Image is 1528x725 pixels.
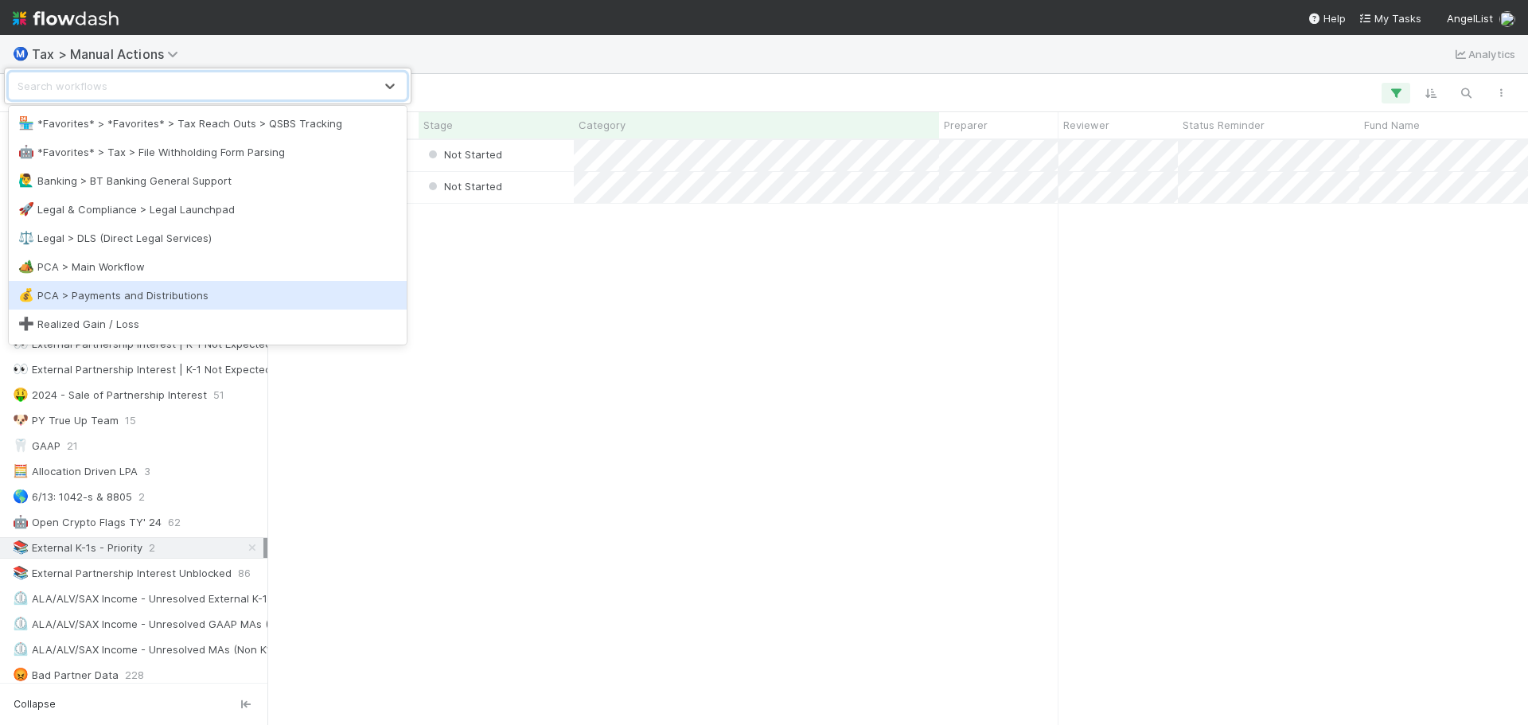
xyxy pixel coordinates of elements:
[18,288,34,302] span: 💰
[18,173,397,189] div: Banking > BT Banking General Support
[18,144,397,160] div: *Favorites* > Tax > File Withholding Form Parsing
[18,316,397,332] div: Realized Gain / Loss
[18,202,34,216] span: 🚀
[18,201,397,217] div: Legal & Compliance > Legal Launchpad
[18,287,397,303] div: PCA > Payments and Distributions
[18,231,34,244] span: ⚖️
[18,78,107,94] div: Search workflows
[18,145,34,158] span: 🤖
[18,115,397,131] div: *Favorites* > *Favorites* > Tax Reach Outs > QSBS Tracking
[18,259,397,275] div: PCA > Main Workflow
[18,230,397,246] div: Legal > DLS (Direct Legal Services)
[18,173,34,187] span: 🙋‍♂️
[18,259,34,273] span: 🏕️
[18,116,34,130] span: 🏪
[18,317,34,330] span: ➕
